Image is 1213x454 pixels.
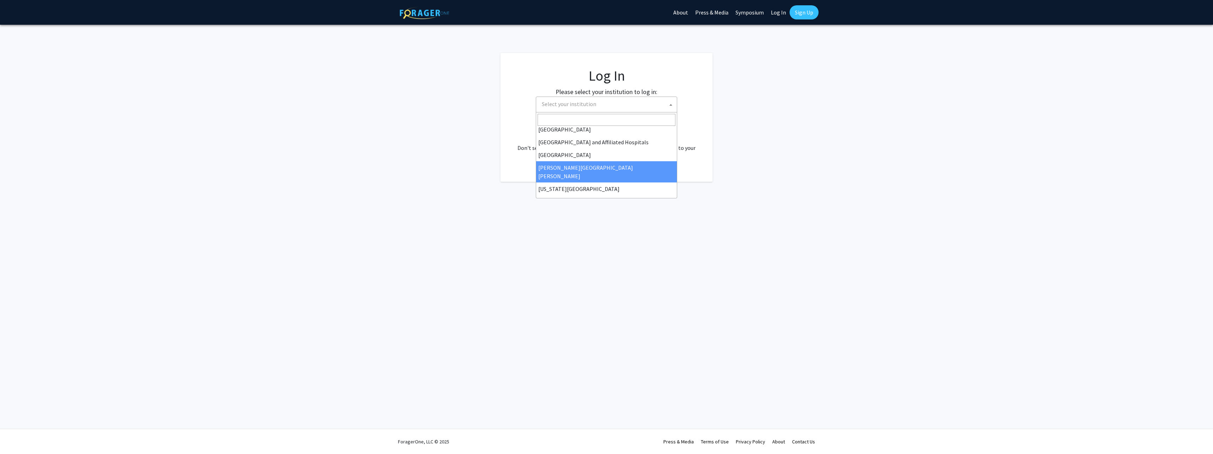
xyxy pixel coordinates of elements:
[556,87,657,97] label: Please select your institution to log in:
[542,100,596,107] span: Select your institution
[536,149,677,161] li: [GEOGRAPHIC_DATA]
[5,422,30,449] iframe: Chat
[536,195,677,208] li: [PERSON_NAME][GEOGRAPHIC_DATA]
[790,5,819,19] a: Sign Up
[536,161,677,182] li: [PERSON_NAME][GEOGRAPHIC_DATA][PERSON_NAME]
[398,429,449,454] div: ForagerOne, LLC © 2025
[736,438,765,445] a: Privacy Policy
[536,182,677,195] li: [US_STATE][GEOGRAPHIC_DATA]
[536,97,677,112] span: Select your institution
[515,127,698,161] div: No account? . Don't see your institution? about bringing ForagerOne to your institution.
[701,438,729,445] a: Terms of Use
[400,7,449,19] img: ForagerOne Logo
[792,438,815,445] a: Contact Us
[772,438,785,445] a: About
[536,123,677,136] li: [GEOGRAPHIC_DATA]
[539,97,677,111] span: Select your institution
[663,438,694,445] a: Press & Media
[536,136,677,149] li: [GEOGRAPHIC_DATA] and Affiliated Hospitals
[538,114,675,126] input: Search
[515,67,698,84] h1: Log In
